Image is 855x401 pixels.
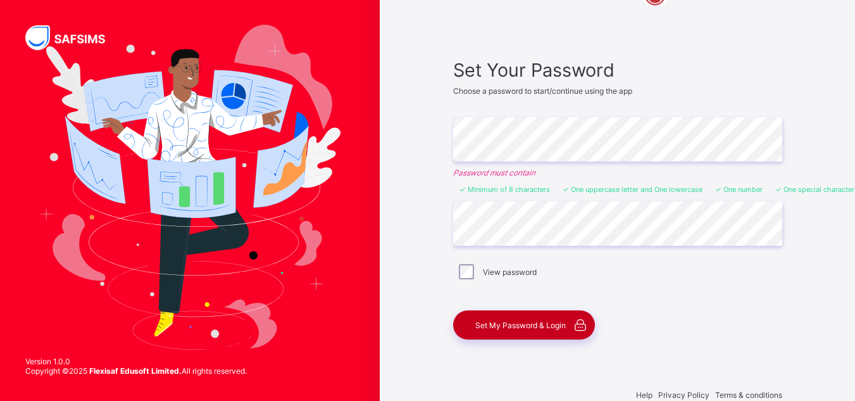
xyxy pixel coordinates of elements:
[25,357,247,366] span: Version 1.0.0
[89,366,182,376] strong: Flexisaf Edusoft Limited.
[39,25,340,349] img: Hero Image
[25,366,247,376] span: Copyright © 2025 All rights reserved.
[453,168,782,177] em: Password must contain
[475,321,566,330] span: Set My Password & Login
[459,185,550,194] li: Minimum of 8 characters
[775,185,854,194] li: One special character
[453,59,782,81] span: Set Your Password
[715,185,763,194] li: One number
[715,390,782,400] span: Terms & conditions
[658,390,709,400] span: Privacy Policy
[636,390,652,400] span: Help
[25,25,120,50] img: SAFSIMS Logo
[453,86,632,96] span: Choose a password to start/continue using the app
[483,267,537,277] label: View password
[563,185,702,194] li: One uppercase letter and One lowercase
